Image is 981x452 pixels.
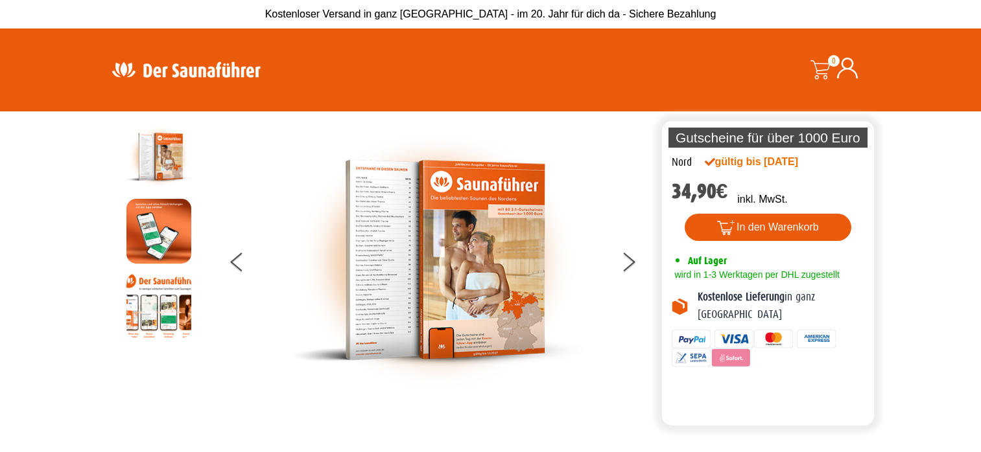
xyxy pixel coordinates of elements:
[126,124,191,189] img: der-saunafuehrer-2025-nord
[265,8,716,19] span: Kostenloser Versand in ganz [GEOGRAPHIC_DATA] - im 20. Jahr für dich da - Sichere Bezahlung
[705,154,827,170] div: gültig bis [DATE]
[126,199,191,264] img: MOCKUP-iPhone_regional
[672,154,692,171] div: Nord
[737,192,787,207] p: inkl. MwSt.
[828,55,840,67] span: 0
[672,179,728,203] bdi: 34,90
[685,214,851,241] button: In den Warenkorb
[291,124,583,396] img: der-saunafuehrer-2025-nord
[716,179,728,203] span: €
[698,289,865,323] p: in ganz [GEOGRAPHIC_DATA]
[688,254,727,267] span: Auf Lager
[126,273,191,338] img: Anleitung7tn
[698,291,785,303] b: Kostenlose Lieferung
[668,128,868,148] p: Gutscheine für über 1000 Euro
[672,269,840,280] span: wird in 1-3 Werktagen per DHL zugestellt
